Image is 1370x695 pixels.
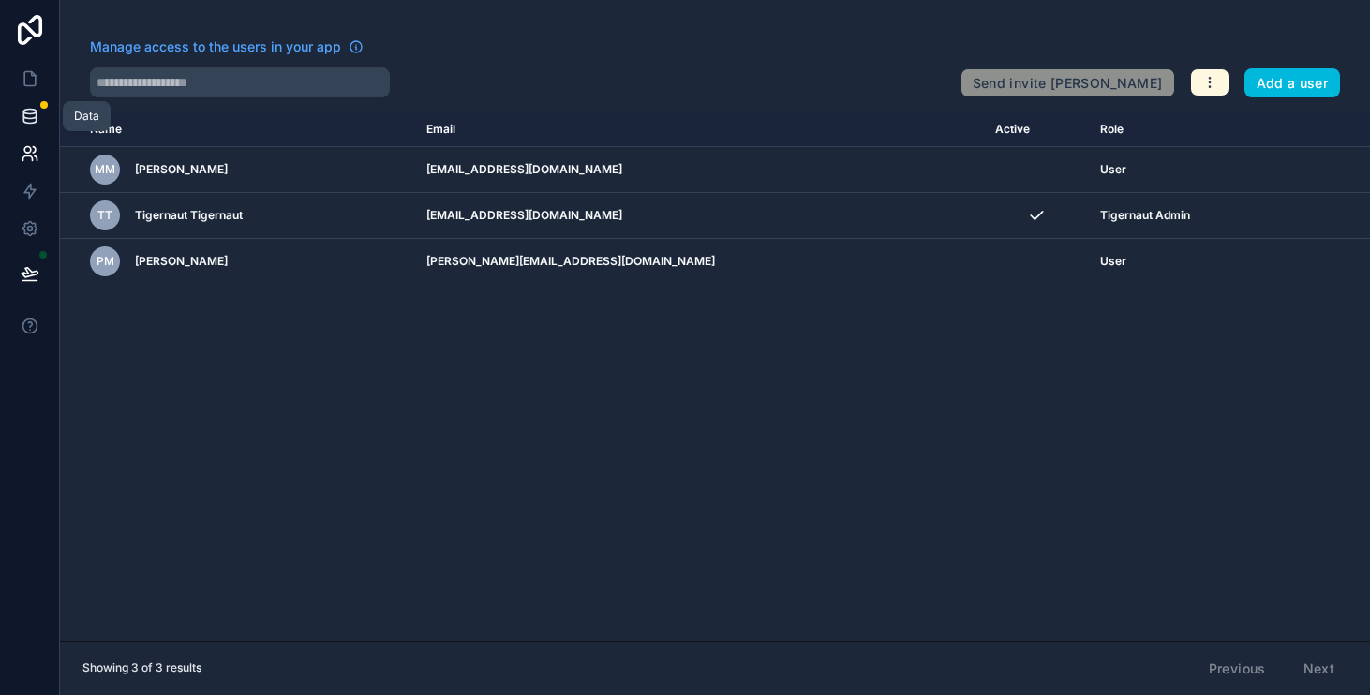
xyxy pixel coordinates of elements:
span: Manage access to the users in your app [90,37,341,56]
span: TT [97,208,112,223]
div: Data [74,109,99,124]
span: MM [95,162,115,177]
span: Tigernaut Admin [1100,208,1190,223]
button: Add a user [1244,68,1341,98]
span: User [1100,162,1126,177]
span: Showing 3 of 3 results [82,660,201,675]
a: Manage access to the users in your app [90,37,364,56]
td: [EMAIL_ADDRESS][DOMAIN_NAME] [415,147,985,193]
span: Tigernaut Tigernaut [135,208,243,223]
span: [PERSON_NAME] [135,162,228,177]
td: [EMAIL_ADDRESS][DOMAIN_NAME] [415,193,985,239]
th: Active [984,112,1089,147]
span: [PERSON_NAME] [135,254,228,269]
div: scrollable content [60,112,1370,641]
span: User [1100,254,1126,269]
span: PM [97,254,114,269]
th: Name [60,112,415,147]
td: [PERSON_NAME][EMAIL_ADDRESS][DOMAIN_NAME] [415,239,985,285]
th: Email [415,112,985,147]
th: Role [1089,112,1295,147]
